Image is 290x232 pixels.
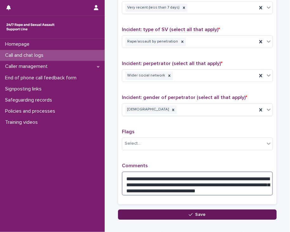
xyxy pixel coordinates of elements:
[125,3,181,12] div: Very recent (less than 7 days)
[122,27,220,32] span: Incident: type of SV (select all that apply)
[3,86,47,92] p: Signposting links
[3,41,35,47] p: Homepage
[122,129,135,134] span: Flags
[125,71,166,80] div: Wider social network
[3,75,82,81] p: End of phone call feedback form
[125,105,170,114] div: [DEMOGRAPHIC_DATA]
[125,140,141,147] div: Select...
[118,209,277,220] button: Save
[3,119,43,125] p: Training videos
[122,61,222,66] span: Incident: perpetrator (select all that apply)
[3,63,53,70] p: Caller management
[195,212,206,217] span: Save
[3,52,49,58] p: Call and chat logs
[122,95,247,100] span: Incident: gender of perpetrator (select all that apply)
[5,21,56,33] img: rhQMoQhaT3yELyF149Cw
[122,163,148,168] span: Comments
[3,108,60,114] p: Policies and processes
[3,97,57,103] p: Safeguarding records
[125,37,179,46] div: Rape/assault by penetration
